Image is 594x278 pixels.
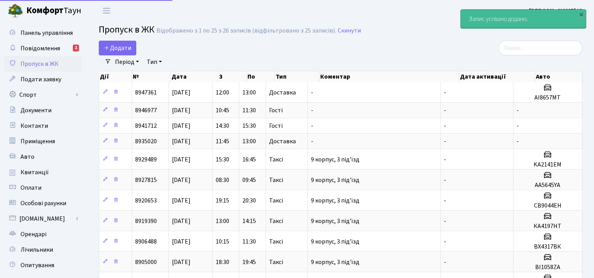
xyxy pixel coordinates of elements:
span: 9 корпус, 3 під'їзд [311,217,359,225]
span: Оплати [21,184,41,192]
span: Повідомлення [21,44,60,53]
span: - [444,258,446,266]
a: Авто [4,149,81,165]
span: 8929489 [135,155,157,164]
a: Спорт [4,87,81,103]
span: 8947361 [135,88,157,97]
input: Пошук... [498,41,582,55]
th: По [247,71,275,82]
span: - [444,137,446,146]
th: Дії [99,71,132,82]
span: 10:15 [216,237,229,246]
span: [DATE] [172,122,191,130]
span: Приміщення [21,137,55,146]
span: Таксі [269,197,283,204]
a: Повідомлення1 [4,41,81,56]
span: Гості [269,107,283,113]
span: - [444,196,446,205]
span: [DATE] [172,176,191,184]
h5: СВ9044ЕН [517,202,579,209]
span: - [444,176,446,184]
span: Пропуск в ЖК [99,23,155,36]
span: 09:45 [242,176,256,184]
div: 1 [73,45,79,51]
th: Коментар [319,71,459,82]
span: 10:45 [216,106,229,115]
span: 12:00 [216,88,229,97]
span: [DATE] [172,137,191,146]
span: 11:45 [216,137,229,146]
span: - [311,88,313,97]
span: [DATE] [172,258,191,266]
a: [PERSON_NAME] Ю. [529,6,585,15]
th: Дата активації [459,71,536,82]
h5: KA2141ЕМ [517,161,579,168]
span: - [444,106,446,115]
h5: АІ8657МТ [517,94,579,101]
span: 15:30 [216,155,229,164]
a: Подати заявку [4,72,81,87]
span: Особові рахунки [21,199,66,208]
h5: ВХ4317ВК [517,243,579,251]
span: 20:30 [242,196,256,205]
h5: КА4197НТ [517,223,579,230]
span: Таксі [269,156,283,163]
span: Опитування [21,261,54,269]
a: Період [112,55,142,69]
span: 9 корпус, 3 під'їзд [311,155,359,164]
span: 18:30 [216,258,229,266]
b: [PERSON_NAME] Ю. [529,7,585,15]
span: 08:30 [216,176,229,184]
span: 8906488 [135,237,157,246]
a: [DOMAIN_NAME] [4,211,81,227]
span: 8935020 [135,137,157,146]
th: № [132,71,171,82]
span: 8905000 [135,258,157,266]
span: - [444,217,446,225]
a: Контакти [4,118,81,134]
span: [DATE] [172,88,191,97]
a: Орендарі [4,227,81,242]
span: Авто [21,153,34,161]
a: Лічильники [4,242,81,257]
th: Дата [171,71,218,82]
th: Тип [275,71,319,82]
b: Комфорт [26,4,64,17]
h5: ВІ1058ZA [517,264,579,271]
a: Документи [4,103,81,118]
span: - [444,237,446,246]
span: - [444,122,446,130]
span: 14:15 [242,217,256,225]
span: 8941712 [135,122,157,130]
a: Тип [144,55,165,69]
span: Орендарі [21,230,46,239]
span: 13:00 [242,137,256,146]
span: Гості [269,123,283,129]
span: 11:30 [242,237,256,246]
span: 14:30 [216,122,229,130]
span: 9 корпус, 3 під'їзд [311,196,359,205]
span: [DATE] [172,237,191,246]
span: 9 корпус, 3 під'їзд [311,258,359,266]
a: Пропуск в ЖК [4,56,81,72]
span: - [311,137,313,146]
a: Скинути [338,27,361,34]
span: Пропуск в ЖК [21,60,58,68]
span: Панель управління [21,29,73,37]
span: [DATE] [172,196,191,205]
h5: АА5645YA [517,182,579,189]
span: Документи [21,106,52,115]
a: Приміщення [4,134,81,149]
span: - [517,106,519,115]
span: Доставка [269,89,296,96]
a: Квитанції [4,165,81,180]
div: × [577,10,585,18]
span: Додати [104,44,131,52]
span: - [517,122,519,130]
span: [DATE] [172,217,191,225]
div: Відображено з 1 по 25 з 26 записів (відфільтровано з 25 записів). [156,27,336,34]
span: 9 корпус, 3 під'їзд [311,237,359,246]
span: - [311,122,313,130]
span: - [444,155,446,164]
span: 9 корпус, 3 під'їзд [311,176,359,184]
